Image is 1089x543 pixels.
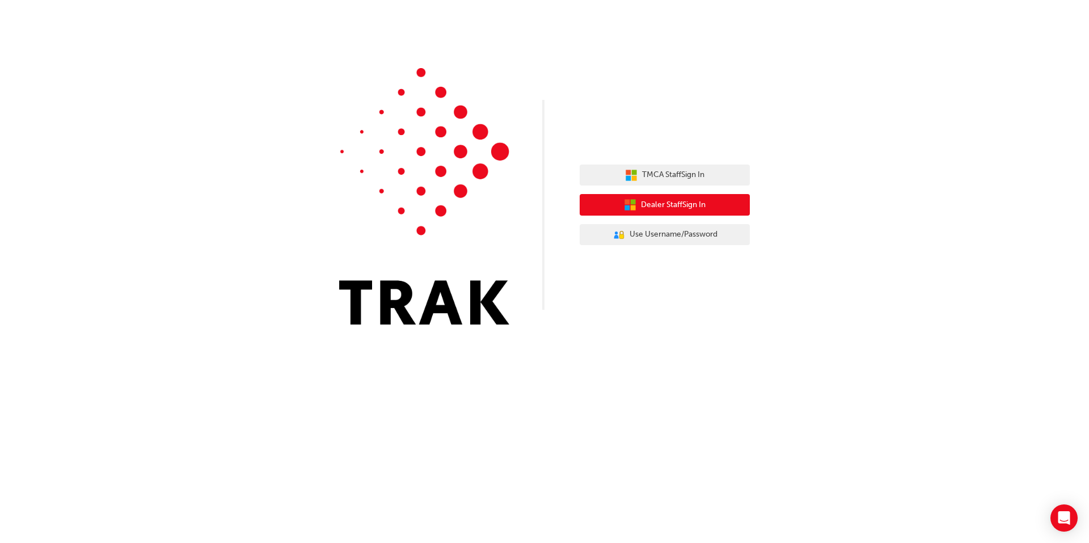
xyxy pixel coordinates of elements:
[1050,504,1078,532] div: Open Intercom Messenger
[642,169,704,182] span: TMCA Staff Sign In
[580,165,750,186] button: TMCA StaffSign In
[580,224,750,246] button: Use Username/Password
[339,68,509,325] img: Trak
[641,199,706,212] span: Dealer Staff Sign In
[630,228,717,241] span: Use Username/Password
[580,194,750,216] button: Dealer StaffSign In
